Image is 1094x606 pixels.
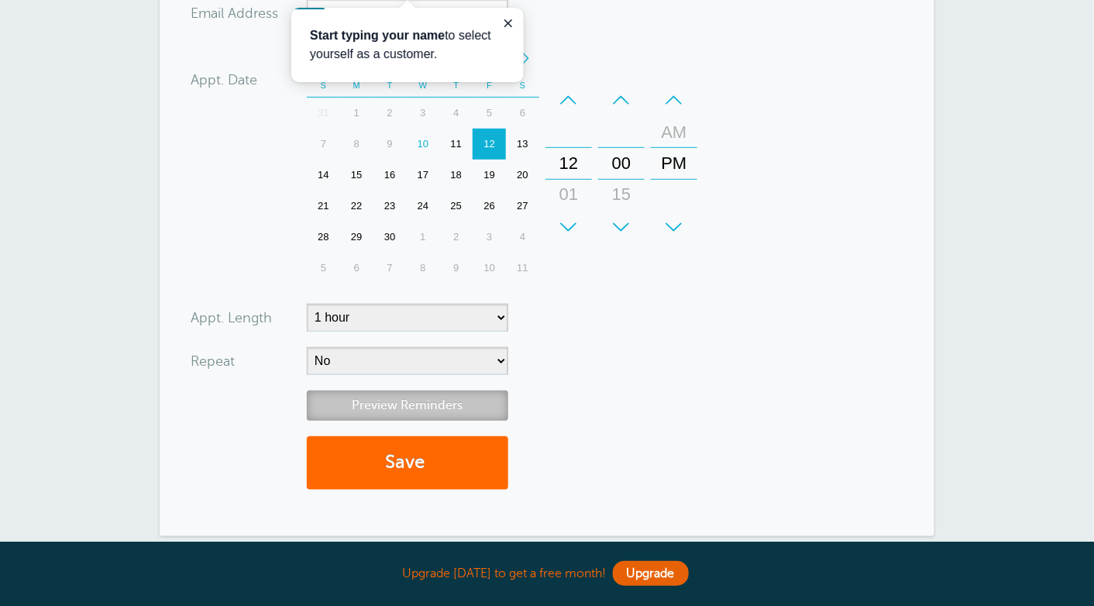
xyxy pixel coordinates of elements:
[439,253,473,284] div: 9
[191,6,218,20] span: Ema
[598,84,645,243] div: Minutes
[373,129,407,160] div: 9
[550,210,587,241] div: 02
[307,160,340,191] div: Sunday, September 14
[340,191,373,222] div: 22
[307,222,340,253] div: 28
[473,160,506,191] div: 19
[340,129,373,160] div: Monday, September 8
[603,148,640,179] div: 00
[439,191,473,222] div: 25
[407,98,440,129] div: 3
[307,253,340,284] div: 5
[439,98,473,129] div: Thursday, September 4
[407,253,440,284] div: Wednesday, October 8
[407,191,440,222] div: Wednesday, September 24
[307,191,340,222] div: Sunday, September 21
[407,191,440,222] div: 24
[307,160,340,191] div: 14
[307,191,340,222] div: 21
[439,222,473,253] div: Thursday, October 2
[439,129,473,160] div: Thursday, September 11
[407,160,440,191] div: 17
[473,222,506,253] div: 3
[545,84,592,243] div: Hours
[506,98,539,129] div: 6
[191,311,272,325] label: Appt. Length
[307,74,340,98] th: S
[340,129,373,160] div: 8
[307,98,340,129] div: Sunday, August 31
[340,253,373,284] div: Monday, October 6
[373,98,407,129] div: Tuesday, September 2
[373,160,407,191] div: Tuesday, September 16
[439,253,473,284] div: Thursday, October 9
[506,98,539,129] div: Saturday, September 6
[439,129,473,160] div: 11
[439,160,473,191] div: 18
[473,253,506,284] div: Friday, October 10
[473,191,506,222] div: 26
[340,191,373,222] div: Monday, September 22
[160,557,934,591] div: Upgrade [DATE] to get a free month!
[340,160,373,191] div: 15
[613,561,689,586] a: Upgrade
[307,222,340,253] div: Sunday, September 28
[439,222,473,253] div: 2
[439,74,473,98] th: T
[307,129,340,160] div: Sunday, September 7
[550,179,587,210] div: 01
[407,129,440,160] div: 10
[473,129,506,160] div: 12
[407,98,440,129] div: Wednesday, September 3
[373,191,407,222] div: 23
[473,191,506,222] div: Friday, September 26
[340,160,373,191] div: Monday, September 15
[373,160,407,191] div: 16
[307,253,340,284] div: Sunday, October 5
[340,222,373,253] div: Monday, September 29
[439,98,473,129] div: 4
[407,160,440,191] div: Wednesday, September 17
[340,253,373,284] div: 6
[407,222,440,253] div: 1
[506,253,539,284] div: 11
[373,74,407,98] th: T
[307,98,340,129] div: 31
[407,253,440,284] div: 8
[473,98,506,129] div: Friday, September 5
[439,160,473,191] div: Thursday, September 18
[407,129,440,160] div: Today, Wednesday, September 10
[340,98,373,129] div: Monday, September 1
[373,222,407,253] div: Tuesday, September 30
[655,117,693,148] div: AM
[218,6,253,20] span: il Add
[307,436,508,490] button: Save
[473,74,506,98] th: F
[603,179,640,210] div: 15
[506,191,539,222] div: Saturday, September 27
[373,191,407,222] div: Tuesday, September 23
[373,253,407,284] div: Tuesday, October 7
[473,253,506,284] div: 10
[373,253,407,284] div: 7
[655,148,693,179] div: PM
[473,160,506,191] div: Friday, September 19
[506,160,539,191] div: Saturday, September 20
[511,43,539,74] div: Next Year
[291,8,524,82] iframe: tooltip
[506,222,539,253] div: Saturday, October 4
[191,73,257,87] label: Appt. Date
[373,222,407,253] div: 30
[439,191,473,222] div: Thursday, September 25
[407,74,440,98] th: W
[506,129,539,160] div: Saturday, September 13
[340,98,373,129] div: 1
[473,98,506,129] div: 5
[307,391,508,421] a: Preview Reminders
[506,222,539,253] div: 4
